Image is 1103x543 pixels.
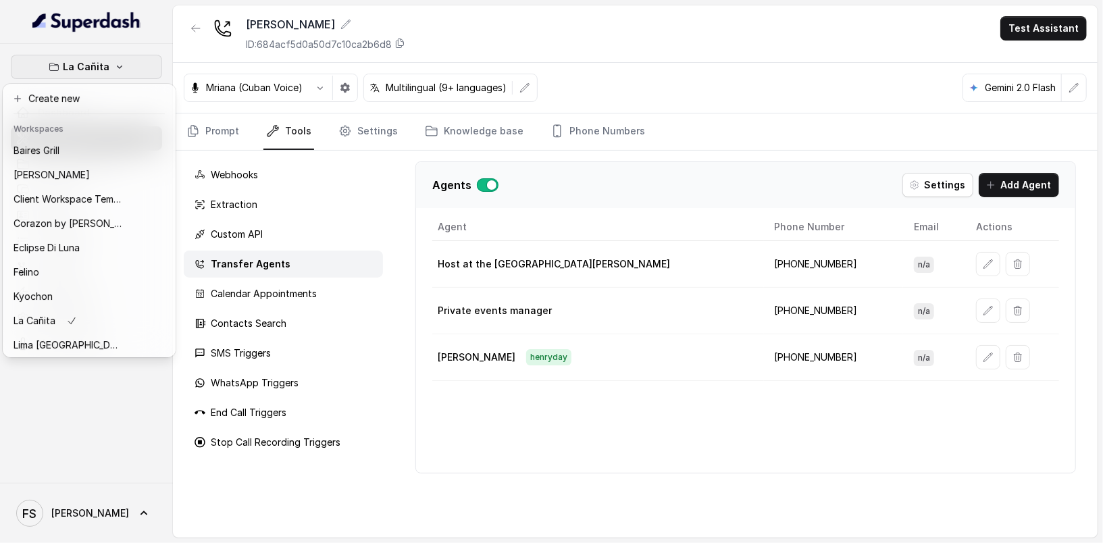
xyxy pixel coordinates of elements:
div: La Cañita [3,84,176,357]
p: Lima [GEOGRAPHIC_DATA] [14,337,122,353]
header: Workspaces [5,117,173,138]
p: Felino [14,264,39,280]
button: Create new [5,86,173,111]
p: La Cañita [14,313,55,329]
p: Kyochon [14,288,53,305]
button: La Cañita [11,55,162,79]
p: Eclipse Di Luna [14,240,80,256]
p: Corazon by [PERSON_NAME] [14,215,122,232]
p: [PERSON_NAME] [14,167,90,183]
p: Baires Grill [14,143,59,159]
p: Client Workspace Template [14,191,122,207]
p: La Cañita [63,59,110,75]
